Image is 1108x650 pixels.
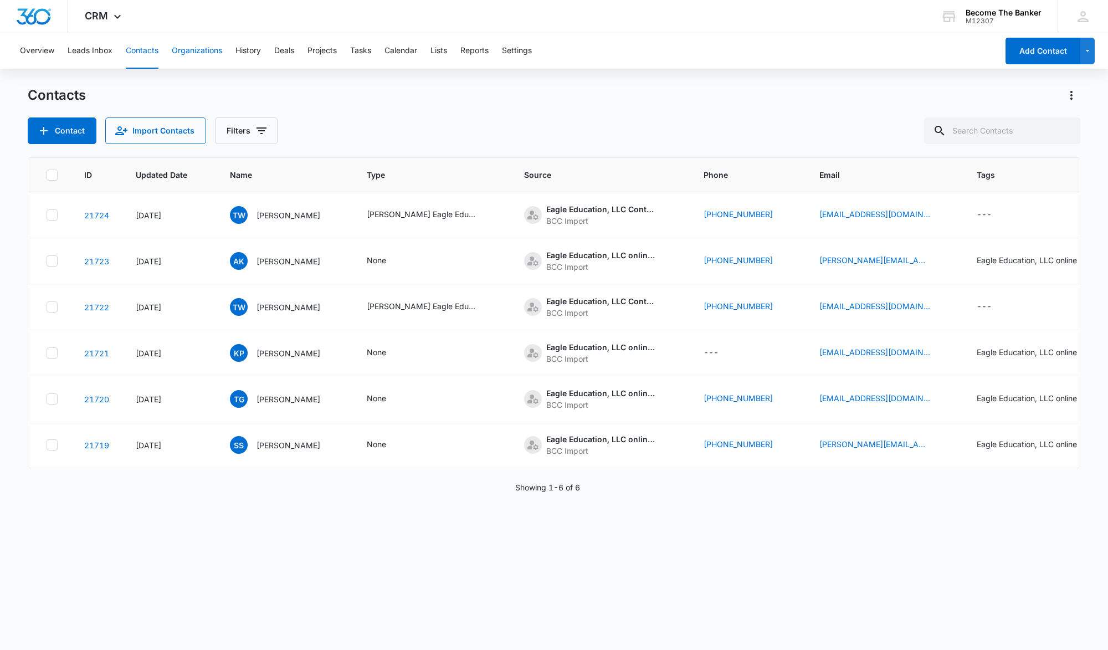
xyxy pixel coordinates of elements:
[819,438,930,450] a: [PERSON_NAME][EMAIL_ADDRESS][PERSON_NAME][DOMAIN_NAME]
[546,433,657,445] div: Eagle Education, LLC online purchase
[136,439,203,451] div: [DATE]
[502,33,532,69] button: Settings
[977,346,1107,360] div: Tags - Eagle Education, LLC online purchase - Select to Edit Field
[524,433,677,457] div: Source - [object Object] - Select to Edit Field
[546,295,657,307] div: Eagle Education, LLC Contact Form
[819,438,950,452] div: Email - samantha.schreiber-reed@edwardjones.com - Select to Edit Field
[704,208,793,222] div: Phone - (619) 394-0512 - Select to Edit Field
[172,33,222,69] button: Organizations
[126,33,158,69] button: Contacts
[136,255,203,267] div: [DATE]
[546,307,657,319] div: BCC Import
[977,300,1012,314] div: Tags - - Select to Edit Field
[84,257,109,266] a: Navigate to contact details page for Andrew Kloppenburg
[367,254,406,268] div: Type - None - Select to Edit Field
[977,254,1088,266] div: Eagle Education, LLC online purchase
[977,392,1107,406] div: Tags - Eagle Education, LLC online purchase - Select to Edit Field
[819,346,930,358] a: [EMAIL_ADDRESS][DOMAIN_NAME]
[977,208,1012,222] div: Tags - - Select to Edit Field
[84,349,109,358] a: Navigate to contact details page for Kyle Pope
[230,206,340,224] div: Name - Tyler Weiss - Select to Edit Field
[367,208,497,222] div: Type - Larry Larsen Eagle Education - Select to Edit Field
[230,298,248,316] span: TW
[367,392,406,406] div: Type - None - Select to Edit Field
[84,303,109,312] a: Navigate to contact details page for Tracy Wight
[20,33,54,69] button: Overview
[136,209,203,221] div: [DATE]
[1063,86,1080,104] button: Actions
[307,33,337,69] button: Projects
[257,301,320,313] p: [PERSON_NAME]
[230,390,248,408] span: TG
[367,300,478,312] div: [PERSON_NAME] Eagle Education
[977,438,1088,450] div: Eagle Education, LLC online purchase
[430,33,447,69] button: Lists
[136,347,203,359] div: [DATE]
[819,254,930,266] a: [PERSON_NAME][EMAIL_ADDRESS][PERSON_NAME][DOMAIN_NAME]
[1006,38,1080,64] button: Add Contact
[68,33,112,69] button: Leads Inbox
[257,209,320,221] p: [PERSON_NAME]
[257,439,320,451] p: [PERSON_NAME]
[546,203,657,215] div: Eagle Education, LLC Contact Form
[257,347,320,359] p: [PERSON_NAME]
[230,344,340,362] div: Name - Kyle Pope - Select to Edit Field
[230,344,248,362] span: KP
[546,399,657,411] div: BCC Import
[215,117,278,144] button: Filters
[819,392,930,404] a: [EMAIL_ADDRESS][DOMAIN_NAME]
[924,117,1080,144] input: Search Contacts
[367,254,386,266] div: None
[257,393,320,405] p: [PERSON_NAME]
[546,261,657,273] div: BCC Import
[819,300,930,312] a: [EMAIL_ADDRESS][DOMAIN_NAME]
[85,10,108,22] span: CRM
[460,33,489,69] button: Reports
[819,208,930,220] a: [EMAIL_ADDRESS][DOMAIN_NAME]
[235,33,261,69] button: History
[28,87,86,104] h1: Contacts
[367,208,478,220] div: [PERSON_NAME] Eagle Education
[136,169,187,181] span: Updated Date
[704,346,719,360] div: ---
[819,208,950,222] div: Email - ty.from.sales@gmail.com - Select to Edit Field
[546,353,657,365] div: BCC Import
[704,300,793,314] div: Phone - (720) 369-8171 - Select to Edit Field
[977,346,1088,358] div: Eagle Education, LLC online purchase
[84,211,109,220] a: Navigate to contact details page for Tyler Weiss
[136,393,203,405] div: [DATE]
[524,295,677,319] div: Source - [object Object] - Select to Edit Field
[977,300,992,314] div: ---
[515,482,580,493] p: Showing 1-6 of 6
[704,346,738,360] div: Phone - - Select to Edit Field
[524,169,661,181] span: Source
[367,346,406,360] div: Type - None - Select to Edit Field
[977,254,1107,268] div: Tags - Eagle Education, LLC online purchase - Select to Edit Field
[966,17,1042,25] div: account id
[977,169,1091,181] span: Tags
[524,387,677,411] div: Source - [object Object] - Select to Edit Field
[546,387,657,399] div: Eagle Education, LLC online purchase
[384,33,417,69] button: Calendar
[546,249,657,261] div: Eagle Education, LLC online purchase
[524,249,677,273] div: Source - [object Object] - Select to Edit Field
[704,392,773,404] a: [PHONE_NUMBER]
[367,300,497,314] div: Type - Larry Larsen Eagle Education - Select to Edit Field
[704,300,773,312] a: [PHONE_NUMBER]
[105,117,206,144] button: Import Contacts
[230,252,248,270] span: AK
[819,300,950,314] div: Email - tracywight5@gmail.com - Select to Edit Field
[546,445,657,457] div: BCC Import
[367,392,386,404] div: None
[546,215,657,227] div: BCC Import
[966,8,1042,17] div: account name
[350,33,371,69] button: Tasks
[819,169,934,181] span: Email
[230,436,248,454] span: SS
[819,254,950,268] div: Email - andrew.kloppenburg@gmail.com - Select to Edit Field
[704,392,793,406] div: Phone - (970) 867-2675 - Select to Edit Field
[274,33,294,69] button: Deals
[84,169,93,181] span: ID
[977,438,1107,452] div: Tags - Eagle Education, LLC online purchase - Select to Edit Field
[367,438,406,452] div: Type - None - Select to Edit Field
